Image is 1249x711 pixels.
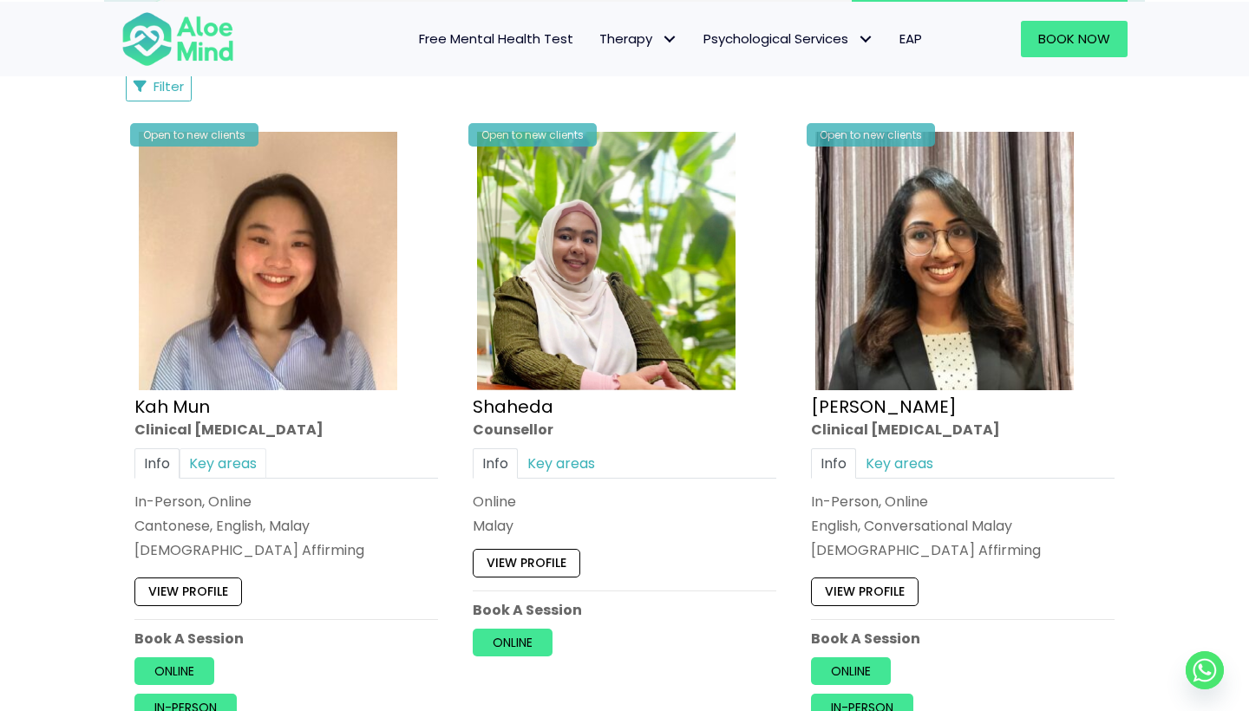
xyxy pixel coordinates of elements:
[1186,651,1224,689] a: Whatsapp
[419,29,573,48] span: Free Mental Health Test
[811,657,891,685] a: Online
[473,599,776,619] p: Book A Session
[180,447,266,478] a: Key areas
[406,21,586,57] a: Free Mental Health Test
[811,419,1115,439] div: Clinical [MEDICAL_DATA]
[518,447,605,478] a: Key areas
[586,21,690,57] a: TherapyTherapy: submenu
[134,516,438,536] p: Cantonese, English, Malay
[473,516,776,536] p: Malay
[811,394,957,418] a: [PERSON_NAME]
[130,123,258,147] div: Open to new clients
[134,419,438,439] div: Clinical [MEDICAL_DATA]
[134,577,242,605] a: View profile
[853,26,878,51] span: Psychological Services: submenu
[703,29,873,48] span: Psychological Services
[134,540,438,560] div: [DEMOGRAPHIC_DATA] Affirming
[134,394,210,418] a: Kah Mun
[154,77,184,95] span: Filter
[126,74,192,101] button: Filter Listings
[134,447,180,478] a: Info
[856,447,943,478] a: Key areas
[257,21,935,57] nav: Menu
[477,132,736,390] img: Shaheda Counsellor
[886,21,935,57] a: EAP
[815,132,1074,390] img: croped-Anita_Profile-photo-300×300
[473,628,553,656] a: Online
[599,29,677,48] span: Therapy
[1021,21,1128,57] a: Book Now
[807,123,935,147] div: Open to new clients
[121,10,234,68] img: Aloe mind Logo
[811,492,1115,512] div: In-Person, Online
[468,123,597,147] div: Open to new clients
[134,628,438,648] p: Book A Session
[811,516,1115,536] p: English, Conversational Malay
[139,132,397,390] img: Kah Mun-profile-crop-300×300
[811,577,919,605] a: View profile
[899,29,922,48] span: EAP
[811,447,856,478] a: Info
[134,657,214,685] a: Online
[134,492,438,512] div: In-Person, Online
[473,447,518,478] a: Info
[657,26,682,51] span: Therapy: submenu
[690,21,886,57] a: Psychological ServicesPsychological Services: submenu
[473,549,580,577] a: View profile
[473,394,553,418] a: Shaheda
[811,628,1115,648] p: Book A Session
[473,492,776,512] div: Online
[811,540,1115,560] div: [DEMOGRAPHIC_DATA] Affirming
[473,419,776,439] div: Counsellor
[1038,29,1110,48] span: Book Now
